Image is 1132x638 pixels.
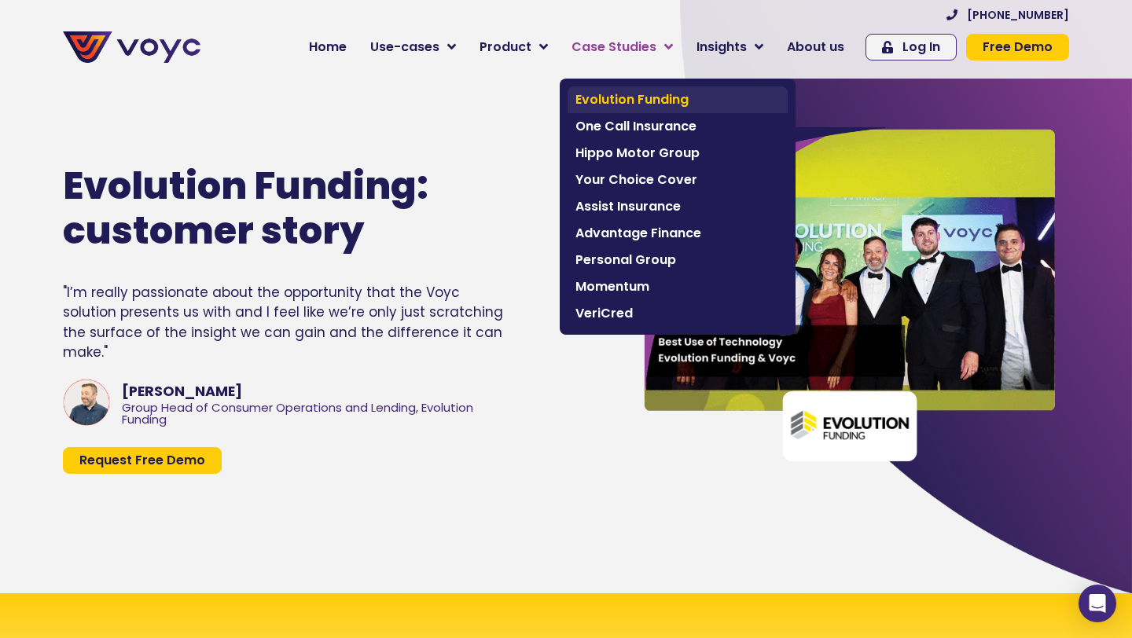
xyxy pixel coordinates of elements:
[63,283,513,363] div: "I’m really passionate about the opportunity that the Voyc solution presents us with and I feel l...
[902,41,940,53] span: Log In
[79,454,205,467] span: Request Free Demo
[983,41,1053,53] span: Free Demo
[560,31,685,63] a: Case Studies
[568,220,788,247] a: Advantage Finance
[63,163,486,254] h1: Evolution Funding: customer story
[568,86,788,113] a: Evolution Funding
[575,224,780,243] span: Advantage Finance
[685,31,775,63] a: Insights
[63,31,200,63] img: voyc-full-logo
[568,113,788,140] a: One Call Insurance
[775,31,856,63] a: About us
[967,9,1069,20] span: [PHONE_NUMBER]
[575,304,780,323] span: VeriCred
[575,170,780,189] span: Your Choice Cover
[309,38,347,57] span: Home
[358,31,468,63] a: Use-cases
[468,31,560,63] a: Product
[575,277,780,296] span: Momentum
[866,34,957,60] a: Log In
[568,167,788,193] a: Your Choice Cover
[575,117,780,136] span: One Call Insurance
[568,140,788,167] a: Hippo Motor Group
[575,197,780,216] span: Assist Insurance
[568,273,788,300] a: Momentum
[568,300,788,327] a: VeriCred
[575,251,780,269] span: Personal Group
[568,193,788,220] a: Assist Insurance
[122,402,513,426] div: Group Head of Consumer Operations and Lending, Evolution Funding
[297,31,358,63] a: Home
[63,447,222,474] a: Request Free Demo
[696,38,747,57] span: Insights
[568,247,788,273] a: Personal Group
[480,38,531,57] span: Product
[575,144,780,163] span: Hippo Motor Group
[575,90,780,109] span: Evolution Funding
[1079,585,1116,622] div: Open Intercom Messenger
[966,34,1069,60] a: Free Demo
[370,38,439,57] span: Use-cases
[122,381,513,401] div: [PERSON_NAME]
[787,38,844,57] span: About us
[572,38,656,57] span: Case Studies
[946,9,1069,20] a: [PHONE_NUMBER]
